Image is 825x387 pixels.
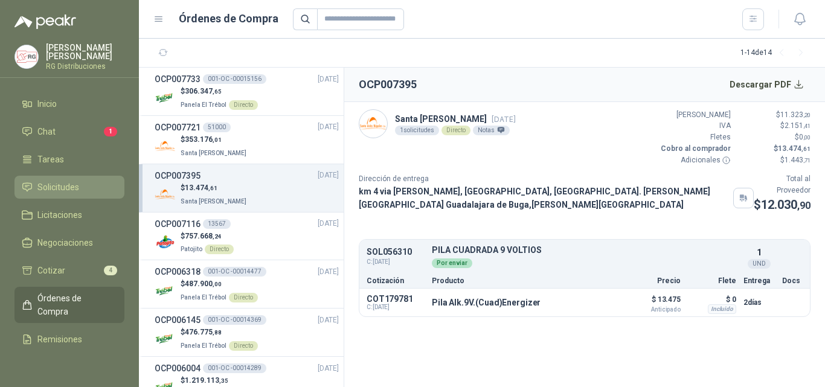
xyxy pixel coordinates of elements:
[14,176,124,199] a: Solicitudes
[620,292,681,313] p: $ 13.475
[185,135,222,144] span: 353.176
[367,304,425,311] span: C: [DATE]
[181,198,246,205] span: Santa [PERSON_NAME]
[318,74,339,85] span: [DATE]
[104,266,117,275] span: 4
[359,185,728,211] p: km 4 via [PERSON_NAME], [GEOGRAPHIC_DATA], [GEOGRAPHIC_DATA]. [PERSON_NAME][GEOGRAPHIC_DATA] Guad...
[318,218,339,229] span: [DATE]
[155,313,339,351] a: OCP006145001-OC -00014369[DATE] Company Logo$476.775,88Panela El TrébolDirecto
[799,133,811,141] span: 0
[432,258,472,268] div: Por enviar
[738,109,811,121] p: $
[185,328,222,336] span: 476.775
[367,294,425,304] p: COT179781
[37,208,82,222] span: Licitaciones
[14,14,76,29] img: Logo peakr
[155,217,201,231] h3: OCP007116
[181,86,258,97] p: $
[213,233,222,240] span: ,24
[367,248,425,257] p: SOL056310
[658,120,731,132] p: IVA
[181,134,249,146] p: $
[181,150,246,156] span: Santa [PERSON_NAME]
[658,155,731,166] p: Adicionales
[620,277,681,284] p: Precio
[185,376,228,385] span: 1.219.113
[688,277,736,284] p: Flete
[395,126,439,135] div: 1 solicitudes
[738,120,811,132] p: $
[155,169,201,182] h3: OCP007395
[179,10,278,27] h1: Órdenes de Compra
[14,148,124,171] a: Tareas
[155,72,201,86] h3: OCP007733
[743,277,775,284] p: Entrega
[432,298,541,307] p: Pila Alk.9V.(Cuad)Energizer
[37,125,56,138] span: Chat
[748,259,771,269] div: UND
[797,200,811,211] span: ,90
[203,363,266,373] div: 001-OC -00014289
[37,153,64,166] span: Tareas
[785,156,811,164] span: 1.443
[738,155,811,166] p: $
[492,115,516,124] span: [DATE]
[155,265,201,278] h3: OCP006318
[213,281,222,287] span: ,00
[803,123,811,129] span: ,41
[740,43,811,63] div: 1 - 14 de 14
[213,136,222,143] span: ,01
[46,63,124,70] p: RG Distribuciones
[620,307,681,313] span: Anticipado
[203,267,266,277] div: 001-OC -00014477
[782,277,803,284] p: Docs
[723,72,811,97] button: Descargar PDF
[761,197,811,212] span: 12.030
[37,181,79,194] span: Solicitudes
[15,45,38,68] img: Company Logo
[37,292,113,318] span: Órdenes de Compra
[318,121,339,133] span: [DATE]
[14,92,124,115] a: Inicio
[359,76,417,93] h2: OCP007395
[395,112,516,126] p: Santa [PERSON_NAME]
[757,246,762,259] p: 1
[203,315,266,325] div: 001-OC -00014369
[181,294,226,301] span: Panela El Trébol
[14,231,124,254] a: Negociaciones
[104,127,117,136] span: 1
[688,292,736,307] p: $ 0
[803,157,811,164] span: ,71
[37,333,82,346] span: Remisiones
[155,313,201,327] h3: OCP006145
[155,362,201,375] h3: OCP006004
[203,123,231,132] div: 51000
[229,341,258,351] div: Directo
[205,245,234,254] div: Directo
[219,377,228,384] span: ,35
[738,132,811,143] p: $
[658,109,731,121] p: [PERSON_NAME]
[213,88,222,95] span: ,65
[801,146,811,152] span: ,61
[185,280,222,288] span: 487.900
[743,295,775,310] p: 2 días
[155,328,176,350] img: Company Logo
[367,277,425,284] p: Cotización
[803,134,811,141] span: ,00
[318,266,339,278] span: [DATE]
[754,196,811,214] p: $
[185,184,217,192] span: 13.474
[14,328,124,351] a: Remisiones
[208,185,217,191] span: ,61
[181,231,234,242] p: $
[318,170,339,181] span: [DATE]
[181,375,258,386] p: $
[37,97,57,110] span: Inicio
[708,304,736,314] div: Incluido
[181,101,226,108] span: Panela El Trébol
[185,87,222,95] span: 306.347
[318,315,339,326] span: [DATE]
[181,327,258,338] p: $
[155,169,339,207] a: OCP007395[DATE] Company Logo$13.474,61Santa [PERSON_NAME]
